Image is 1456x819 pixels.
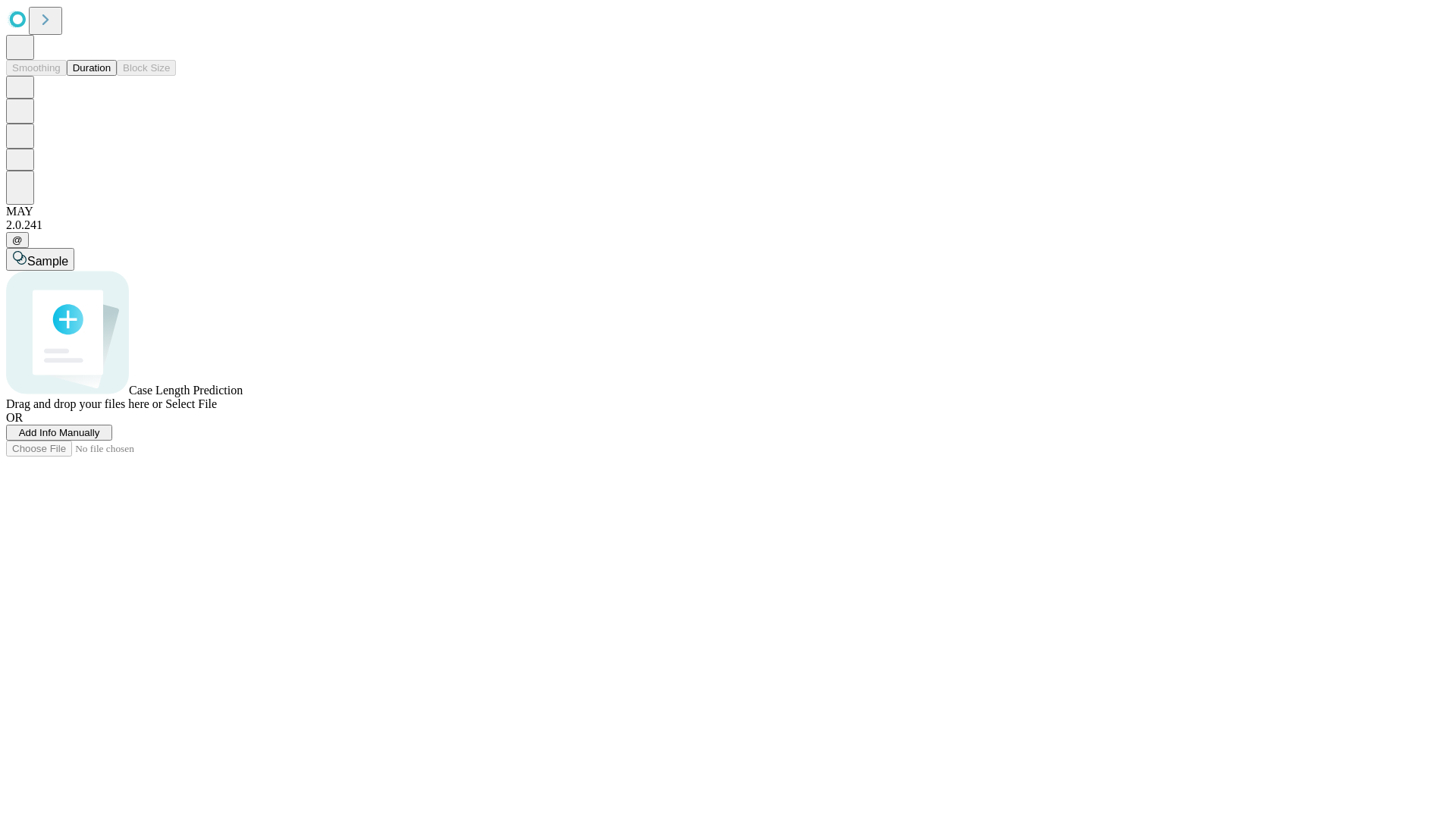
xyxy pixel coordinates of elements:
[6,411,23,424] span: OR
[6,232,29,248] button: @
[67,60,117,76] button: Duration
[6,425,112,441] button: Add Info Manually
[19,427,100,438] span: Add Info Manually
[6,60,67,76] button: Smoothing
[6,397,162,410] span: Drag and drop your files here or
[6,205,1450,218] div: MAY
[6,218,1450,232] div: 2.0.241
[12,234,23,246] span: @
[117,60,176,76] button: Block Size
[129,384,243,397] span: Case Length Prediction
[6,248,74,271] button: Sample
[165,397,217,410] span: Select File
[27,255,68,268] span: Sample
